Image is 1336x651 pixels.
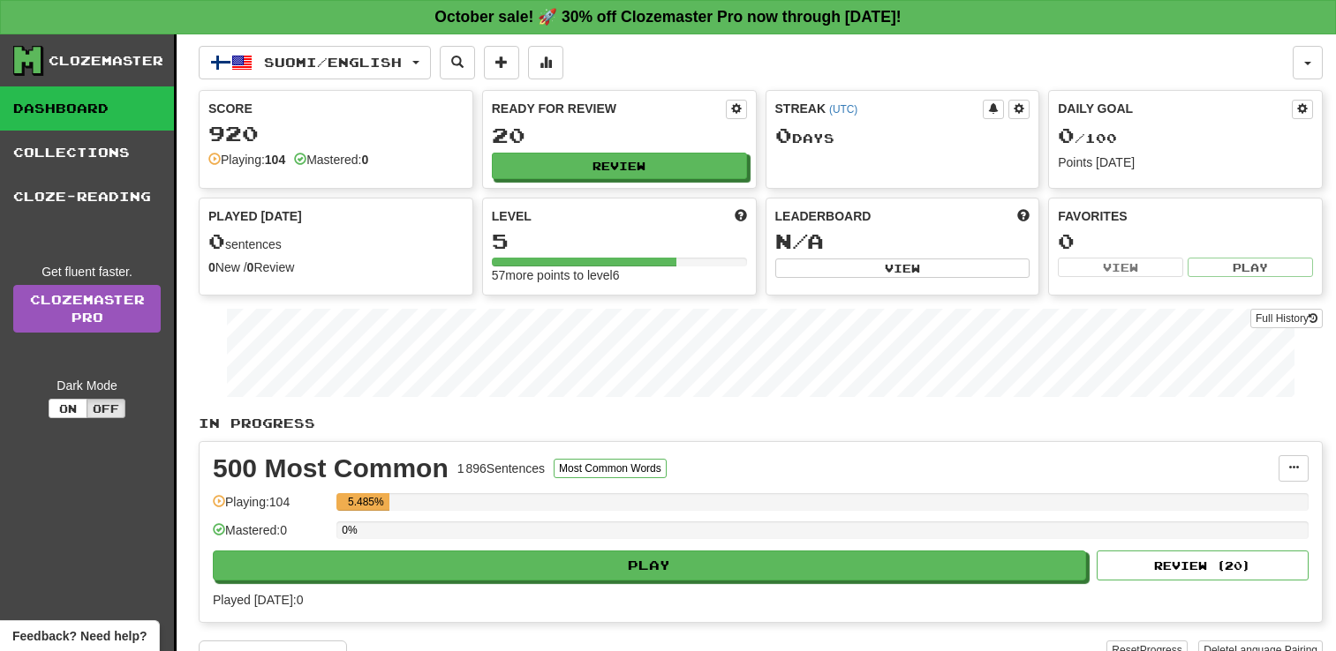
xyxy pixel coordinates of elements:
strong: October sale! 🚀 30% off Clozemaster Pro now through [DATE]! [434,8,901,26]
span: Leaderboard [775,207,872,225]
span: N/A [775,228,824,253]
div: 0 [1058,230,1313,252]
strong: 0 [247,260,254,274]
button: More stats [528,46,563,79]
span: Played [DATE] [208,207,302,225]
div: Mastered: 0 [213,521,328,550]
button: On [49,399,87,418]
a: (UTC) [829,103,857,116]
div: Mastered: [294,151,368,168]
strong: 104 [265,153,285,167]
div: Playing: [208,151,285,168]
div: Playing: 104 [213,493,328,522]
span: Open feedback widget [12,627,147,645]
strong: 0 [208,260,215,274]
div: Day s [775,124,1030,147]
div: 57 more points to level 6 [492,266,747,284]
span: Level [492,207,532,225]
div: Dark Mode [13,377,161,394]
div: 5.485% [342,493,389,511]
div: Daily Goal [1058,100,1292,119]
div: 20 [492,124,747,146]
button: View [1058,258,1183,277]
button: View [775,258,1030,278]
a: ClozemasterPro [13,285,161,333]
div: 920 [208,123,464,145]
div: 5 [492,230,747,252]
span: 0 [775,123,792,147]
div: Points [DATE] [1058,153,1313,171]
button: Add sentence to collection [484,46,519,79]
span: Played [DATE]: 0 [213,593,303,607]
button: Play [213,550,1086,580]
button: Full History [1250,309,1323,328]
p: In Progress [199,415,1323,432]
div: Get fluent faster. [13,263,161,281]
span: Score more points to level up [735,207,747,225]
div: 1 896 Sentences [457,460,545,477]
div: Score [208,100,464,117]
button: Most Common Words [554,459,667,478]
button: Search sentences [440,46,475,79]
button: Play [1188,258,1313,277]
button: Review [492,153,747,179]
div: Favorites [1058,207,1313,225]
button: Off [87,399,125,418]
div: Streak [775,100,984,117]
div: sentences [208,230,464,253]
span: / 100 [1058,131,1117,146]
div: Clozemaster [49,52,163,70]
span: This week in points, UTC [1017,207,1030,225]
button: Review (20) [1097,550,1309,580]
div: New / Review [208,258,464,276]
span: Suomi / English [264,55,402,70]
span: 0 [208,228,225,253]
div: 500 Most Common [213,455,449,482]
button: Suomi/English [199,46,431,79]
strong: 0 [361,153,368,167]
div: Ready for Review [492,100,726,117]
span: 0 [1058,123,1075,147]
